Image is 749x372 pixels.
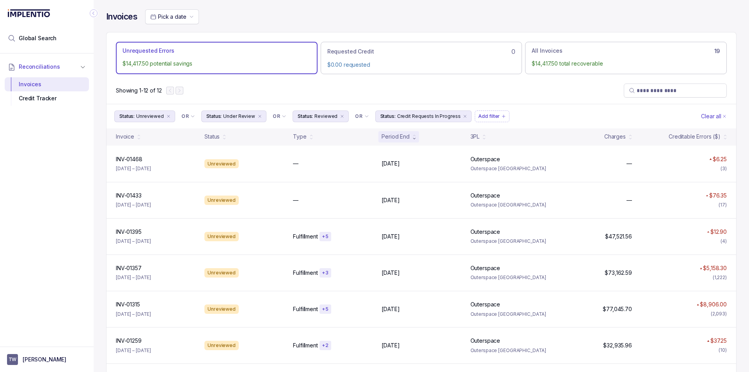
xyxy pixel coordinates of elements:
[314,112,337,120] p: Reviewed
[355,113,362,119] p: OR
[322,342,329,349] p: + 2
[201,110,266,122] button: Filter Chip Under Review
[627,160,632,167] p: —
[603,305,632,313] p: $77,045.70
[7,354,87,365] button: User initials[PERSON_NAME]
[710,228,727,236] p: $12.90
[116,201,151,209] p: [DATE] – [DATE]
[116,228,142,236] p: INV-01395
[270,111,289,122] button: Filter Chip Connector undefined
[352,111,372,122] button: Filter Chip Connector undefined
[605,233,632,240] p: $47,521.56
[470,155,501,163] p: Outerspace
[116,347,151,354] p: [DATE] – [DATE]
[116,87,162,94] p: Showing 1-12 of 12
[721,237,727,245] div: (4)
[181,113,189,119] p: OR
[136,112,164,120] p: Unreviewed
[711,310,727,318] div: (2,093)
[706,195,708,197] img: red pointer upwards
[114,110,175,122] button: Filter Chip Unreviewed
[5,76,89,107] div: Reconciliations
[11,77,83,91] div: Invoices
[355,113,369,119] li: Filter Chip Connector undefined
[106,11,137,22] h4: Invoices
[713,155,727,163] p: $6.25
[700,267,702,269] img: red pointer upwards
[709,158,712,160] img: red pointer upwards
[701,112,721,120] p: Clear all
[122,60,311,68] p: $14,417.50 potential savings
[327,48,374,55] p: Requested Credit
[273,113,280,119] p: OR
[89,9,98,18] div: Collapse Icon
[322,233,329,240] p: + 5
[707,340,709,342] img: red pointer upwards
[714,48,720,54] h6: 19
[116,264,142,272] p: INV-01357
[380,112,396,120] p: Status:
[462,113,468,119] div: remove content
[204,159,239,169] div: Unreviewed
[707,231,709,233] img: red pointer upwards
[709,192,727,199] p: $76.35
[150,13,186,21] search: Date Range Picker
[470,133,480,141] div: 3PL
[158,13,186,20] span: Pick a date
[5,58,89,75] button: Reconciliations
[19,63,60,71] span: Reconciliations
[122,47,174,55] p: Unrequested Errors
[119,112,135,120] p: Status:
[206,112,222,120] p: Status:
[532,60,720,68] p: $14,417.50 total recoverable
[322,270,329,276] p: + 3
[293,305,318,313] p: Fulfillment
[293,110,349,122] button: Filter Chip Reviewed
[475,110,509,122] button: Filter Chip Add filter
[204,268,239,278] div: Unreviewed
[273,113,286,119] li: Filter Chip Connector undefined
[710,337,727,345] p: $37.25
[382,196,399,204] p: [DATE]
[470,301,501,308] p: Outerspace
[116,133,134,141] div: Invoice
[116,42,727,74] ul: Action Tab Group
[470,264,501,272] p: Outerspace
[627,196,632,204] p: —
[298,112,313,120] p: Status:
[204,196,239,205] div: Unreviewed
[178,111,198,122] button: Filter Chip Connector undefined
[697,304,699,306] img: red pointer upwards
[470,310,550,318] p: Outerspace [GEOGRAPHIC_DATA]
[293,269,318,277] p: Fulfillment
[116,301,140,308] p: INV-01315
[382,269,399,277] p: [DATE]
[116,165,151,173] p: [DATE] – [DATE]
[116,192,142,199] p: INV-01433
[293,196,298,204] p: —
[470,347,550,354] p: Outerspace [GEOGRAPHIC_DATA]
[375,110,472,122] li: Filter Chip Credit Requests In Progress
[293,342,318,349] p: Fulfillment
[470,237,550,245] p: Outerspace [GEOGRAPHIC_DATA]
[327,61,516,69] p: $0.00 requested
[470,337,501,345] p: Outerspace
[470,201,550,209] p: Outerspace [GEOGRAPHIC_DATA]
[181,113,195,119] li: Filter Chip Connector undefined
[293,133,306,141] div: Type
[204,304,239,314] div: Unreviewed
[397,112,461,120] p: Credit Requests In Progress
[382,305,399,313] p: [DATE]
[700,301,727,308] p: $8,906.00
[145,9,199,24] button: Date Range Picker
[382,133,410,141] div: Period End
[470,274,550,281] p: Outerspace [GEOGRAPHIC_DATA]
[339,113,345,119] div: remove content
[114,110,699,122] ul: Filter Group
[470,192,501,199] p: Outerspace
[721,165,727,173] div: (3)
[11,91,83,105] div: Credit Tracker
[116,87,162,94] div: Remaining page entries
